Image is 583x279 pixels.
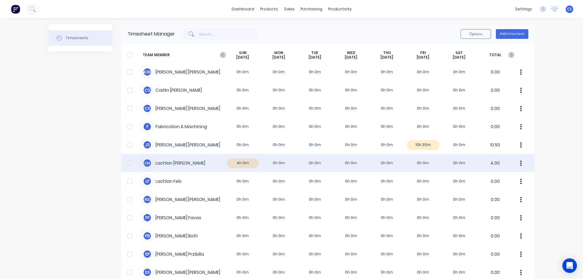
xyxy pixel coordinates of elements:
[562,258,577,273] div: Open Intercom Messenger
[455,50,463,55] span: SAT
[347,50,355,55] span: WED
[567,6,572,12] span: CS
[325,5,355,14] div: productivity
[229,5,257,14] a: dashboard
[281,5,298,14] div: sales
[274,50,283,55] span: MON
[11,5,20,14] img: Factory
[128,30,175,38] div: Timesheet Manager
[477,50,513,60] span: TOTAL
[257,5,281,14] div: products
[311,50,318,55] span: TUE
[239,50,247,55] span: SUN
[309,55,321,60] span: [DATE]
[199,28,258,40] input: Search...
[461,29,491,39] button: Options
[383,50,391,55] span: THU
[49,30,112,46] button: Timesheets
[298,5,325,14] div: purchasing
[496,29,528,39] button: Add timesheet
[453,55,465,60] span: [DATE]
[512,5,535,14] div: settings
[417,55,429,60] span: [DATE]
[272,55,285,60] span: [DATE]
[380,55,393,60] span: [DATE]
[420,50,426,55] span: FRI
[345,55,357,60] span: [DATE]
[143,50,225,60] span: TEAM MEMBER
[236,55,249,60] span: [DATE]
[66,35,88,41] div: Timesheets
